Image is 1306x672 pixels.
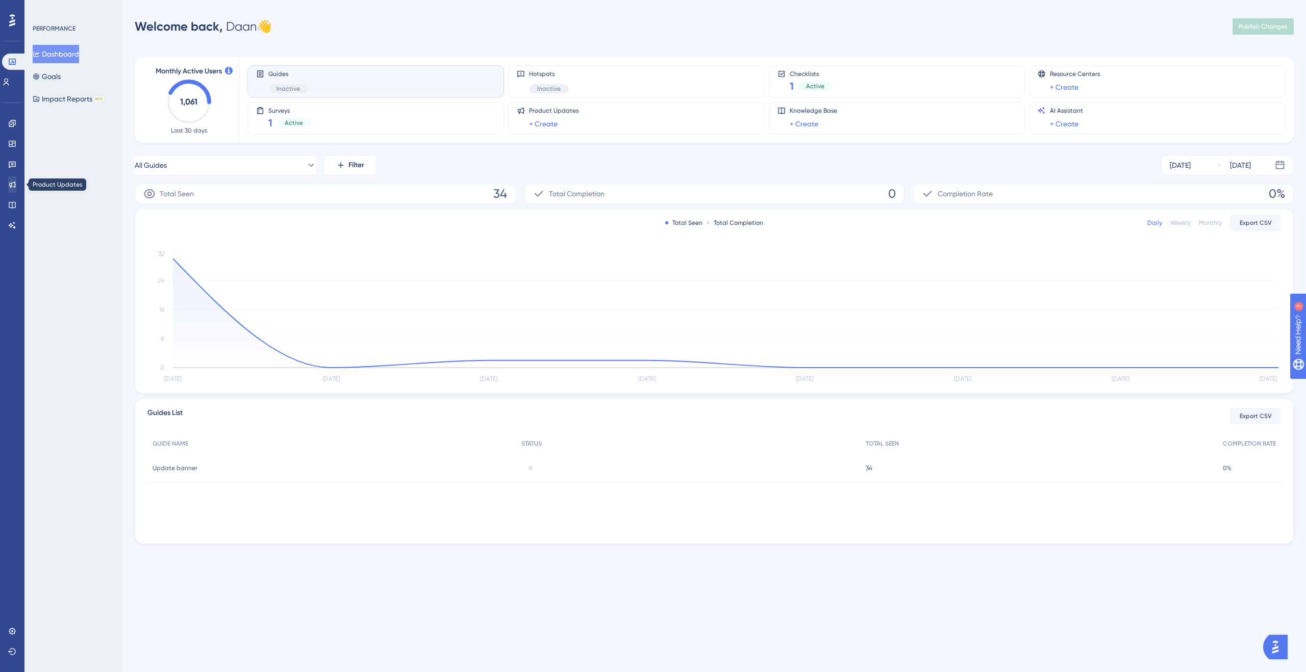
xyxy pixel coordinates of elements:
[790,70,833,77] span: Checklists
[1230,159,1251,171] div: [DATE]
[796,375,813,382] tspan: [DATE]
[790,79,794,93] span: 1
[1223,464,1232,472] span: 0%
[156,65,222,77] span: Monthly Active Users
[158,277,164,284] tspan: 24
[1223,440,1276,448] span: COMPLETION RATE
[1050,118,1078,130] a: + Create
[1147,219,1162,227] div: Daily
[268,107,311,114] span: Surveys
[164,375,182,382] tspan: [DATE]
[135,19,223,34] span: Welcome back,
[180,97,197,107] text: 1,061
[1112,375,1129,382] tspan: [DATE]
[1230,408,1281,424] button: Export CSV
[1050,70,1100,78] span: Resource Centers
[1239,22,1288,31] span: Publish Changes
[33,90,104,108] button: Impact ReportsBETA
[171,126,207,135] span: Last 30 days
[1233,18,1294,35] button: Publish Changes
[135,18,272,35] div: Daan 👋
[866,440,899,448] span: TOTAL SEEN
[521,440,542,448] span: STATUS
[324,155,375,175] button: Filter
[954,375,971,382] tspan: [DATE]
[888,186,896,202] span: 0
[529,70,569,78] span: Hotspots
[493,186,507,202] span: 34
[1230,215,1281,231] button: Export CSV
[33,67,61,86] button: Goals
[153,440,188,448] span: GUIDE NAME
[665,219,702,227] div: Total Seen
[160,364,164,371] tspan: 0
[71,5,74,13] div: 3
[94,96,104,101] div: BETA
[33,24,76,33] div: PERFORMANCE
[638,375,656,382] tspan: [DATE]
[322,375,340,382] tspan: [DATE]
[549,188,605,200] span: Total Completion
[790,118,818,130] a: + Create
[537,85,561,93] span: Inactive
[1199,219,1222,227] div: Monthly
[529,107,579,115] span: Product Updates
[529,118,558,130] a: + Create
[24,3,64,15] span: Need Help?
[1240,219,1272,227] span: Export CSV
[1050,81,1078,93] a: + Create
[480,375,497,382] tspan: [DATE]
[147,407,183,425] span: Guides List
[938,188,993,200] span: Completion Rate
[161,335,164,342] tspan: 8
[135,159,167,171] span: All Guides
[1170,159,1191,171] div: [DATE]
[1260,375,1277,382] tspan: [DATE]
[285,119,303,127] span: Active
[1170,219,1191,227] div: Weekly
[268,116,272,130] span: 1
[806,82,824,90] span: Active
[159,306,164,313] tspan: 16
[1263,632,1294,662] iframe: UserGuiding AI Assistant Launcher
[135,155,316,175] button: All Guides
[790,107,837,115] span: Knowledge Base
[277,85,300,93] span: Inactive
[707,219,763,227] div: Total Completion
[268,70,308,78] span: Guides
[153,464,197,472] span: Update banner
[1269,186,1285,202] span: 0%
[160,188,194,200] span: Total Seen
[158,250,164,257] tspan: 32
[1050,107,1083,115] span: AI Assistant
[348,159,364,171] span: Filter
[1240,412,1272,420] span: Export CSV
[33,45,79,63] button: Dashboard
[866,464,872,472] span: 34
